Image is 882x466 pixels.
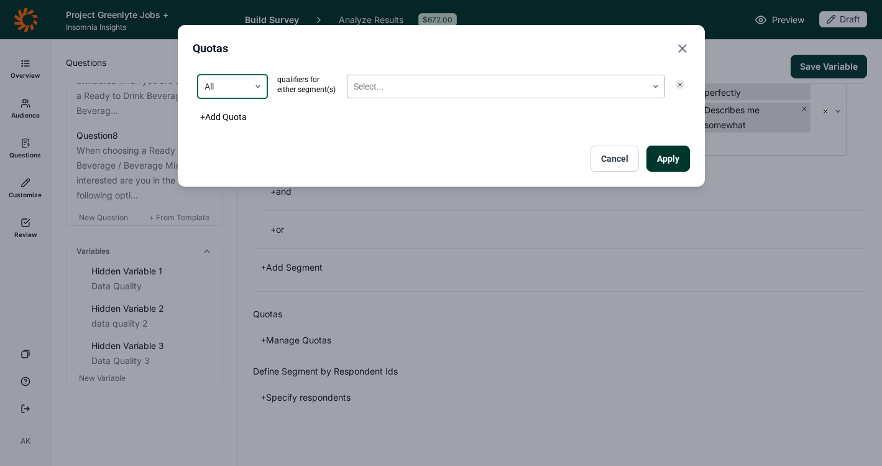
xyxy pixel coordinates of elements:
button: Apply [646,146,690,172]
div: Remove [675,80,685,90]
button: Cancel [590,146,639,172]
span: qualifiers for either segment(s) [277,75,337,98]
h2: Quotas [193,40,228,57]
button: +Add Quota [193,108,254,126]
button: Close [675,40,690,57]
